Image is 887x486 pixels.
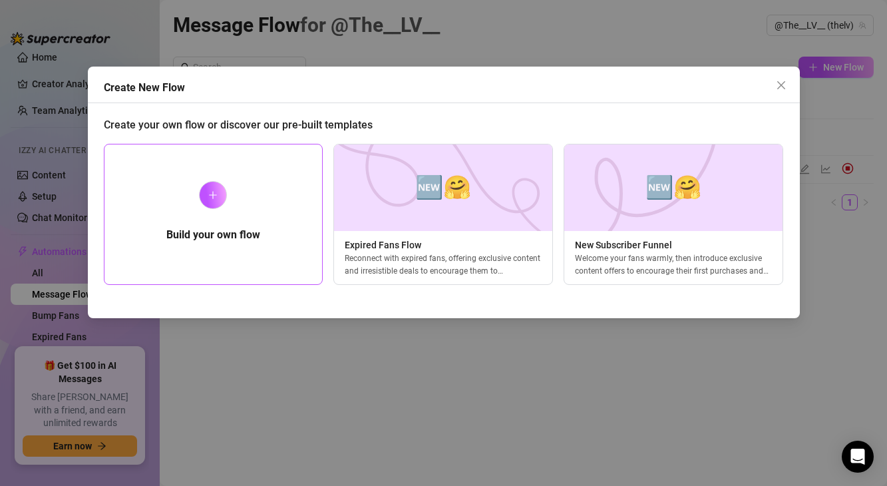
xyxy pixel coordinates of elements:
span: Expired Fans Flow [334,238,552,252]
div: Welcome your fans warmly, then introduce exclusive content offers to encourage their first purcha... [564,252,783,276]
div: Open Intercom Messenger [842,441,874,473]
span: Close [771,80,792,91]
span: close [776,80,787,91]
span: 🆕🤗 [415,170,471,205]
span: plus [208,190,218,200]
h5: Build your own flow [166,227,260,243]
div: Reconnect with expired fans, offering exclusive content and irresistible deals to encourage them ... [334,252,552,276]
button: Close [771,75,792,96]
div: Create New Flow [104,80,800,96]
span: New Subscriber Funnel [564,238,783,252]
span: Create your own flow or discover our pre-built templates [104,119,373,131]
span: 🆕🤗 [645,170,701,205]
